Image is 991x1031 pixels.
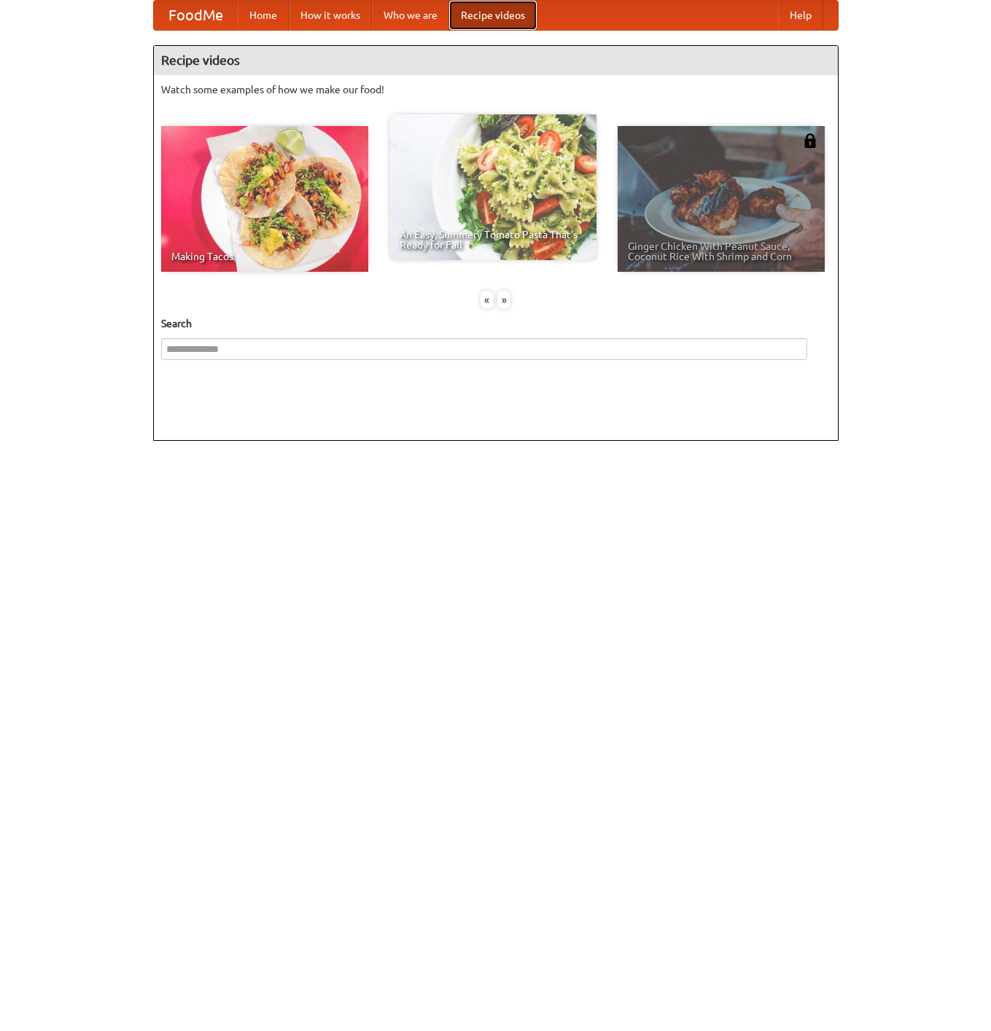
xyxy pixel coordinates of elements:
h4: Recipe videos [154,46,838,75]
span: An Easy, Summery Tomato Pasta That's Ready for Fall [400,230,586,250]
a: An Easy, Summery Tomato Pasta That's Ready for Fall [389,114,596,260]
a: Help [778,1,823,30]
a: FoodMe [154,1,238,30]
div: » [497,291,510,309]
a: Home [238,1,289,30]
a: Making Tacos [161,126,368,272]
div: « [481,291,494,309]
span: Making Tacos [171,251,358,262]
img: 483408.png [803,133,817,148]
a: How it works [289,1,372,30]
h5: Search [161,316,831,331]
a: Recipe videos [449,1,537,30]
a: Who we are [372,1,449,30]
p: Watch some examples of how we make our food! [161,82,831,97]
